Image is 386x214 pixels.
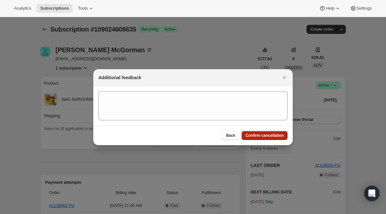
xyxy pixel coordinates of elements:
[346,4,376,13] button: Settings
[242,131,288,140] button: Confirm cancellation
[98,74,141,81] h2: Additional feedback
[14,6,31,11] span: Analytics
[226,133,235,138] span: Back
[356,6,372,11] span: Settings
[315,4,345,13] button: Help
[78,6,88,11] span: Tools
[245,133,284,138] span: Confirm cancellation
[364,186,380,201] div: Open Intercom Messenger
[40,6,69,11] span: Subscriptions
[222,131,239,140] button: Back
[36,4,73,13] button: Subscriptions
[74,4,98,13] button: Tools
[326,6,334,11] span: Help
[10,4,35,13] button: Analytics
[280,73,289,82] button: Close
